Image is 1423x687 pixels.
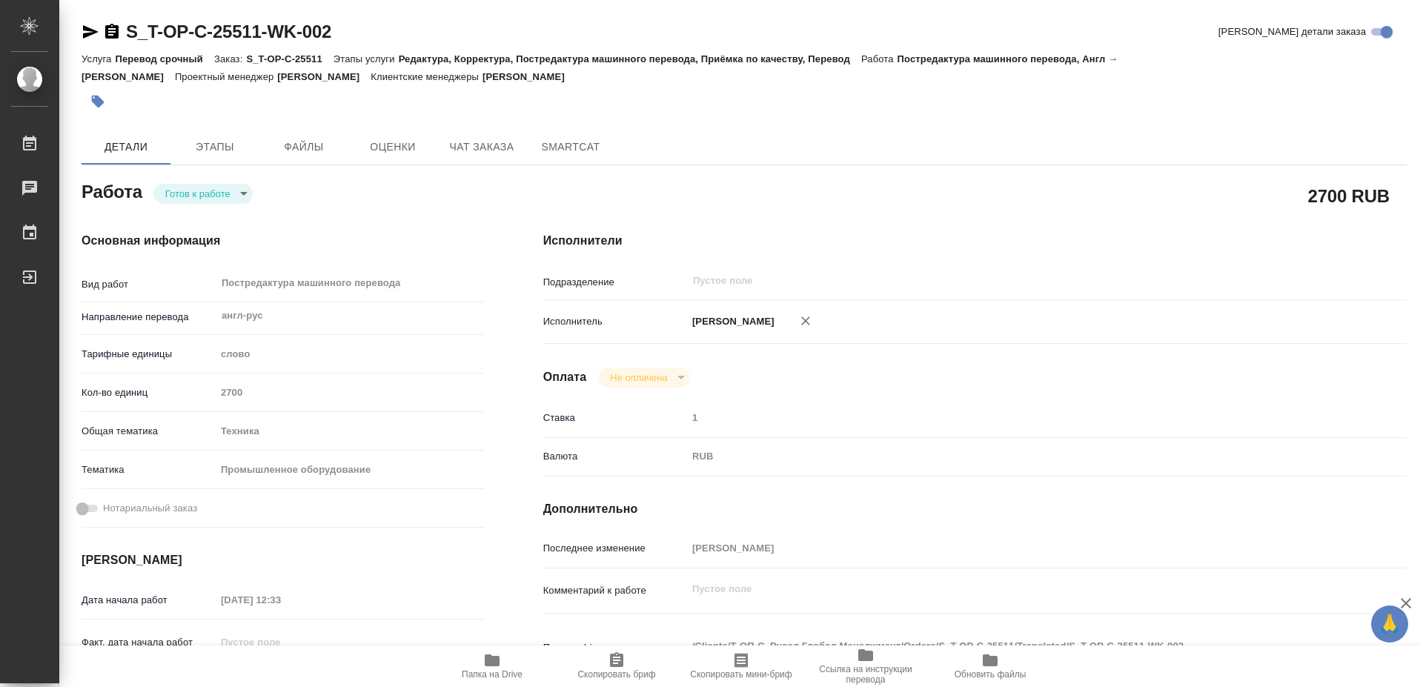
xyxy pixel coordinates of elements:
p: Дата начала работ [82,593,216,608]
p: Факт. дата начала работ [82,635,216,650]
button: Не оплачена [606,371,671,384]
button: Скопировать мини-бриф [679,645,803,687]
p: Кол-во единиц [82,385,216,400]
input: Пустое поле [216,589,345,611]
h4: Основная информация [82,232,484,250]
input: Пустое поле [691,272,1300,290]
span: Ссылка на инструкции перевода [812,664,919,685]
p: Валюта [543,449,687,464]
p: Тарифные единицы [82,347,216,362]
p: Перевод срочный [115,53,214,64]
p: [PERSON_NAME] [482,71,576,82]
div: Готов к работе [598,368,689,388]
p: [PERSON_NAME] [687,314,774,329]
button: Скопировать бриф [554,645,679,687]
p: Общая тематика [82,424,216,439]
button: Папка на Drive [430,645,554,687]
div: слово [216,342,484,367]
p: Проектный менеджер [175,71,277,82]
p: Подразделение [543,275,687,290]
div: Готов к работе [153,184,253,204]
h4: [PERSON_NAME] [82,551,484,569]
p: Тематика [82,462,216,477]
p: Последнее изменение [543,541,687,556]
span: Оценки [357,138,428,156]
p: Работа [861,53,898,64]
button: Добавить тэг [82,85,114,118]
button: Удалить исполнителя [789,305,822,337]
p: Направление перевода [82,310,216,325]
span: Обновить файлы [955,669,1026,680]
button: Готов к работе [161,187,235,200]
button: 🙏 [1371,605,1408,643]
p: [PERSON_NAME] [277,71,371,82]
span: Папка на Drive [462,669,523,680]
input: Пустое поле [687,407,1335,428]
h4: Оплата [543,368,587,386]
p: Заказ: [214,53,246,64]
input: Пустое поле [687,537,1335,559]
a: S_T-OP-C-25511-WK-002 [126,21,331,42]
p: S_T-OP-C-25511 [246,53,333,64]
p: Этапы услуги [334,53,399,64]
button: Ссылка на инструкции перевода [803,645,928,687]
span: Чат заказа [446,138,517,156]
p: Путь на drive [543,640,687,655]
p: Услуга [82,53,115,64]
span: 🙏 [1377,608,1402,640]
p: Вид работ [82,277,216,292]
p: Редактура, Корректура, Постредактура машинного перевода, Приёмка по качеству, Перевод [399,53,861,64]
span: [PERSON_NAME] детали заказа [1218,24,1366,39]
span: Скопировать бриф [577,669,655,680]
span: Этапы [179,138,251,156]
div: Промышленное оборудование [216,457,484,482]
input: Пустое поле [216,382,484,403]
span: Детали [90,138,162,156]
button: Скопировать ссылку для ЯМессенджера [82,23,99,41]
span: Файлы [268,138,339,156]
span: SmartCat [535,138,606,156]
input: Пустое поле [216,631,345,653]
button: Скопировать ссылку [103,23,121,41]
h4: Дополнительно [543,500,1407,518]
h4: Исполнители [543,232,1407,250]
div: RUB [687,444,1335,469]
button: Обновить файлы [928,645,1052,687]
div: Техника [216,419,484,444]
span: Нотариальный заказ [103,501,197,516]
p: Ставка [543,411,687,425]
h2: Работа [82,177,142,204]
p: Клиентские менеджеры [371,71,482,82]
h2: 2700 RUB [1308,183,1390,208]
p: Комментарий к работе [543,583,687,598]
p: Исполнитель [543,314,687,329]
textarea: /Clients/Т-ОП-С_Русал Глобал Менеджмент/Orders/S_T-OP-C-25511/Translated/S_T-OP-C-25511-WK-002 [687,634,1335,659]
span: Скопировать мини-бриф [690,669,792,680]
